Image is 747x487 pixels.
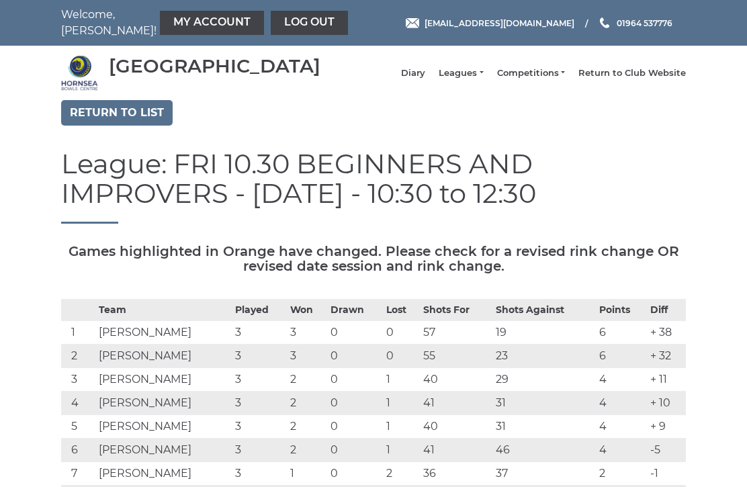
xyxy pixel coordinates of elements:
a: Phone us 01964 537776 [598,17,672,30]
td: + 11 [647,368,686,392]
td: 2 [287,415,327,439]
td: 0 [383,321,420,345]
td: 3 [287,345,327,368]
td: 0 [383,345,420,368]
td: [PERSON_NAME] [95,392,232,415]
a: Log out [271,11,348,35]
h5: Games highlighted in Orange have changed. Please check for a revised rink change OR revised date ... [61,244,686,273]
a: Diary [401,67,425,79]
td: 3 [232,392,287,415]
td: 1 [287,462,327,486]
td: 3 [61,368,95,392]
td: + 10 [647,392,686,415]
td: [PERSON_NAME] [95,439,232,462]
td: 2 [61,345,95,368]
th: Lost [383,300,420,321]
th: Shots Against [492,300,596,321]
td: 4 [596,368,648,392]
th: Team [95,300,232,321]
td: [PERSON_NAME] [95,321,232,345]
td: 3 [287,321,327,345]
td: 3 [232,368,287,392]
td: + 38 [647,321,686,345]
td: 3 [232,462,287,486]
td: 2 [383,462,420,486]
th: Played [232,300,287,321]
td: 2 [287,368,327,392]
td: 40 [420,415,492,439]
td: 31 [492,392,596,415]
td: 3 [232,321,287,345]
th: Points [596,300,648,321]
td: + 9 [647,415,686,439]
a: Return to Club Website [578,67,686,79]
span: 01964 537776 [617,17,672,28]
td: 6 [596,321,648,345]
td: 1 [61,321,95,345]
td: 0 [327,392,382,415]
td: 0 [327,439,382,462]
td: 1 [383,392,420,415]
div: [GEOGRAPHIC_DATA] [109,56,320,77]
td: 2 [287,392,327,415]
td: 7 [61,462,95,486]
td: 1 [383,439,420,462]
td: 3 [232,439,287,462]
td: 0 [327,415,382,439]
th: Diff [647,300,686,321]
td: 2 [596,462,648,486]
td: 5 [61,415,95,439]
th: Shots For [420,300,492,321]
img: Email [406,18,419,28]
td: 4 [596,439,648,462]
img: Phone us [600,17,609,28]
td: 57 [420,321,492,345]
td: 23 [492,345,596,368]
td: 6 [596,345,648,368]
td: 1 [383,368,420,392]
span: [EMAIL_ADDRESS][DOMAIN_NAME] [425,17,574,28]
td: -5 [647,439,686,462]
td: 0 [327,345,382,368]
td: 0 [327,462,382,486]
td: -1 [647,462,686,486]
a: My Account [160,11,264,35]
td: 4 [596,392,648,415]
td: 36 [420,462,492,486]
nav: Welcome, [PERSON_NAME]! [61,7,310,39]
a: Leagues [439,67,483,79]
a: Email [EMAIL_ADDRESS][DOMAIN_NAME] [406,17,574,30]
td: 1 [383,415,420,439]
td: 19 [492,321,596,345]
td: 31 [492,415,596,439]
td: 2 [287,439,327,462]
td: 4 [596,415,648,439]
td: 55 [420,345,492,368]
td: 41 [420,392,492,415]
td: [PERSON_NAME] [95,368,232,392]
td: 6 [61,439,95,462]
td: [PERSON_NAME] [95,415,232,439]
td: 41 [420,439,492,462]
td: [PERSON_NAME] [95,462,232,486]
td: 29 [492,368,596,392]
img: Hornsea Bowls Centre [61,54,98,91]
td: + 32 [647,345,686,368]
h1: League: FRI 10.30 BEGINNERS AND IMPROVERS - [DATE] - 10:30 to 12:30 [61,149,686,224]
td: 3 [232,345,287,368]
td: 46 [492,439,596,462]
td: 0 [327,368,382,392]
td: 40 [420,368,492,392]
th: Drawn [327,300,382,321]
td: 37 [492,462,596,486]
td: 0 [327,321,382,345]
td: 3 [232,415,287,439]
td: [PERSON_NAME] [95,345,232,368]
a: Competitions [497,67,565,79]
td: 4 [61,392,95,415]
th: Won [287,300,327,321]
a: Return to list [61,100,173,126]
